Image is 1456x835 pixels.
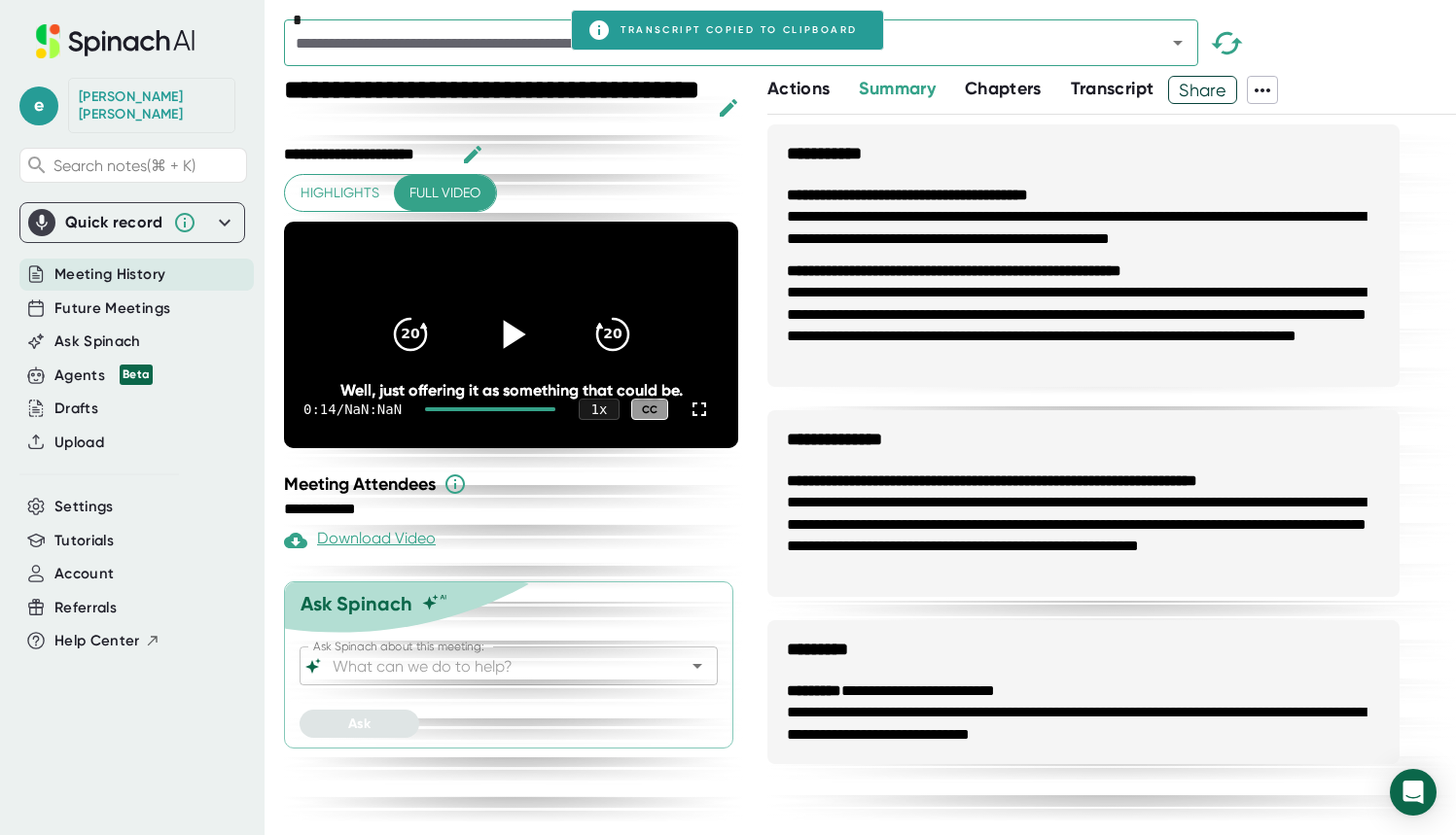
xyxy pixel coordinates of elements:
[859,76,935,102] button: Summary
[54,297,170,320] button: Future Meetings
[284,529,436,552] div: Download Video
[54,365,153,387] button: Agents Beta
[409,181,480,205] span: Full video
[28,203,236,242] div: Quick record
[54,365,153,387] div: Agents
[965,76,1042,102] button: Chapters
[54,398,98,420] button: Drafts
[54,496,114,518] button: Settings
[120,365,153,385] div: Beta
[1071,78,1154,99] span: Transcript
[53,157,195,175] span: Search notes (⌘ + K)
[684,652,711,679] button: Open
[330,381,693,400] div: Well, just offering it as something that could be.
[301,592,412,615] div: Ask Spinach
[65,213,163,232] div: Quick record
[79,88,225,122] div: Eric Jackson
[859,78,935,99] span: Summary
[285,175,395,211] button: Highlights
[301,181,379,205] span: Highlights
[54,530,114,552] button: Tutorials
[1169,73,1236,107] span: Share
[579,399,620,420] div: 1 x
[1071,76,1154,102] button: Transcript
[54,630,160,652] button: Help Center
[348,715,371,732] span: Ask
[767,76,830,102] button: Actions
[1168,76,1237,104] button: Share
[631,399,668,421] div: CC
[1390,769,1437,816] div: Open Intercom Messenger
[300,710,419,738] button: Ask
[329,652,655,679] input: What can we do to help?
[284,472,743,496] div: Meeting Attendees
[54,432,104,454] button: Upload
[394,175,496,211] button: Full video
[1164,29,1191,56] button: Open
[54,263,165,286] button: Meeting History
[303,401,402,417] div: 0:14 / NaN:NaN
[54,630,140,652] span: Help Center
[54,597,117,619] button: Referrals
[54,563,114,585] button: Account
[965,78,1042,99] span: Chapters
[54,331,141,353] button: Ask Spinach
[19,87,58,125] span: e
[767,78,830,99] span: Actions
